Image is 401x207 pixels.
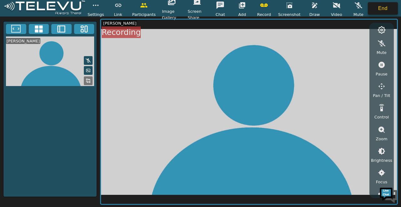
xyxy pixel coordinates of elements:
[103,20,137,26] div: [PERSON_NAME]
[373,93,390,99] span: Pan / Tilt
[84,66,93,75] button: Picture in Picture
[3,0,86,16] img: logoWhite.png
[278,12,301,17] span: Screenshot
[84,76,93,85] button: Replace Feed
[257,12,271,17] span: Record
[379,185,398,204] img: Chat Widget
[216,12,225,17] span: Chat
[353,12,363,17] span: Mute
[114,12,122,17] span: Link
[36,63,86,126] span: We're online!
[29,24,49,34] button: 4x4
[377,50,387,55] span: Mute
[102,26,141,38] div: Recording
[368,2,398,15] button: End
[3,139,119,161] textarea: Type your message and hit 'Enter'
[376,71,388,77] span: Pause
[6,38,40,44] div: [PERSON_NAME]
[103,3,118,18] div: Minimize live chat window
[132,12,156,17] span: Participants
[331,12,342,17] span: Video
[11,29,26,45] img: d_736959983_company_1615157101543_736959983
[74,24,94,34] button: Three Window Medium
[51,24,72,34] button: Two Window Medium
[84,56,93,65] button: Mute
[33,33,105,41] div: Chat with us now
[162,8,181,20] span: Image Gallery
[188,8,206,20] span: Screen Share
[238,12,246,17] span: Add
[6,24,26,34] button: Fullscreen
[374,114,389,120] span: Control
[376,136,387,142] span: Zoom
[88,12,104,17] span: Settings
[376,179,388,185] span: Focus
[371,157,392,163] span: Brightness
[309,12,320,17] span: Draw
